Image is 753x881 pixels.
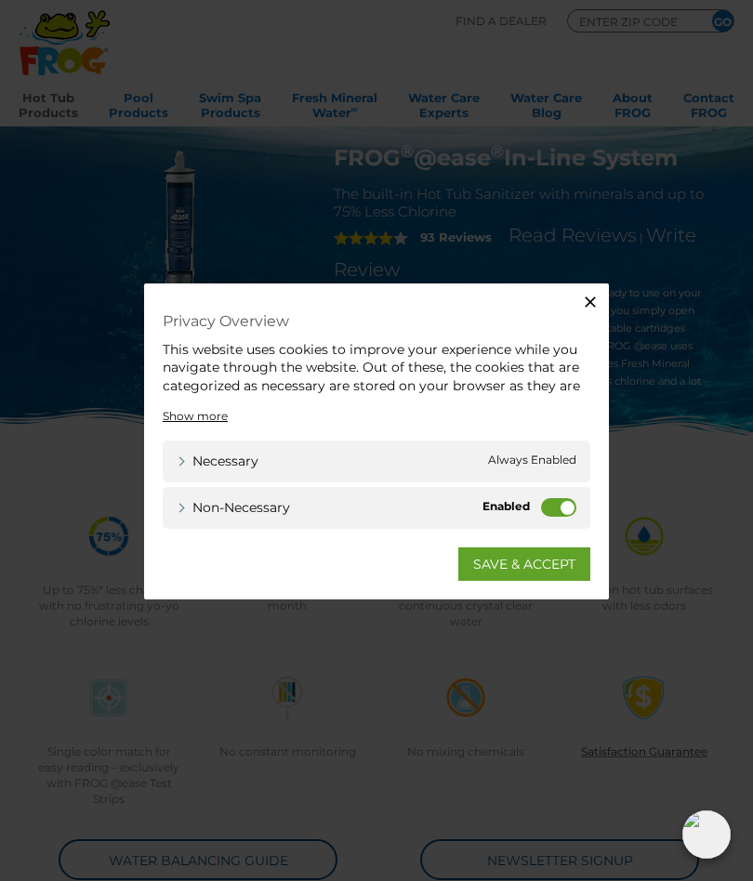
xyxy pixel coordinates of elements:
h4: Privacy Overview [163,310,590,331]
a: SAVE & ACCEPT [458,546,590,580]
a: Necessary [177,451,258,470]
div: This website uses cookies to improve your experience while you navigate through the website. Out ... [163,340,590,413]
span: Always Enabled [488,451,576,470]
img: openIcon [682,810,731,859]
a: Non-necessary [177,497,290,517]
a: Show more [163,407,228,424]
